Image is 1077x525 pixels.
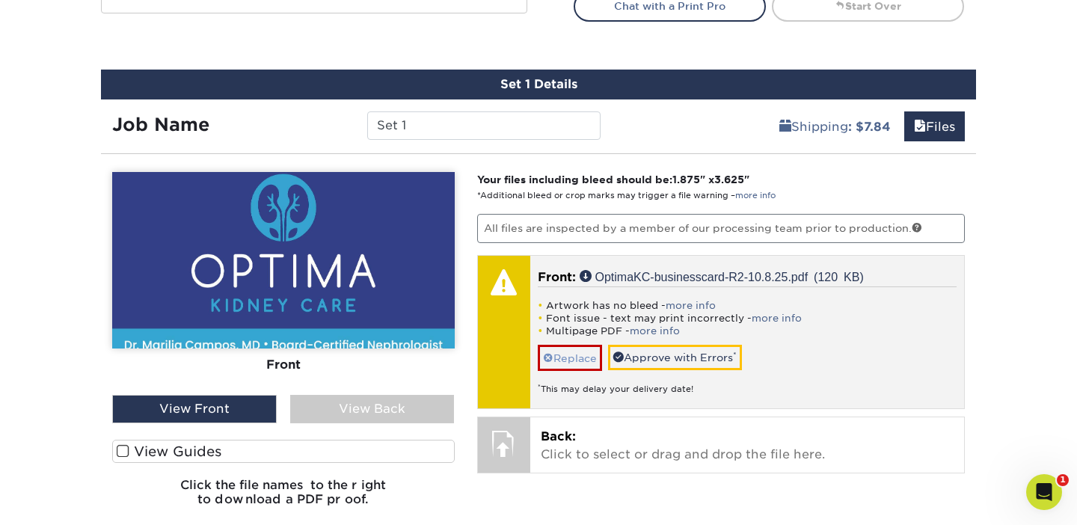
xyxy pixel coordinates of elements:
div: Set 1 Details [101,70,976,99]
a: more info [666,300,716,311]
strong: Job Name [112,114,209,135]
a: Approve with Errors* [608,345,742,370]
b: : $7.84 [848,120,891,134]
div: This may delay your delivery date! [538,371,957,396]
label: View Guides [112,440,455,463]
span: Back: [541,429,576,443]
a: Files [904,111,965,141]
div: View Front [112,395,277,423]
li: Font issue - text may print incorrectly - [538,312,957,325]
span: files [914,120,926,134]
a: more info [735,191,776,200]
small: *Additional bleed or crop marks may trigger a file warning – [477,191,776,200]
a: more info [630,325,680,337]
input: Enter a job name [367,111,600,140]
a: OptimaKC-businesscard-R2-10.8.25.pdf (120 KB) [580,270,864,282]
p: All files are inspected by a member of our processing team prior to production. [477,214,966,242]
span: 1.875 [672,174,700,185]
span: 1 [1057,474,1069,486]
iframe: Intercom live chat [1026,474,1062,510]
a: more info [752,313,802,324]
span: shipping [779,120,791,134]
li: Artwork has no bleed - [538,299,957,312]
span: 3.625 [714,174,744,185]
h6: Click the file names to the right to download a PDF proof. [112,478,455,518]
a: Shipping: $7.84 [770,111,900,141]
div: Front [112,349,455,381]
strong: Your files including bleed should be: " x " [477,174,749,185]
a: Replace [538,345,602,371]
li: Multipage PDF - [538,325,957,337]
p: Click to select or drag and drop the file here. [541,428,954,464]
div: View Back [290,395,455,423]
span: Front: [538,270,576,284]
